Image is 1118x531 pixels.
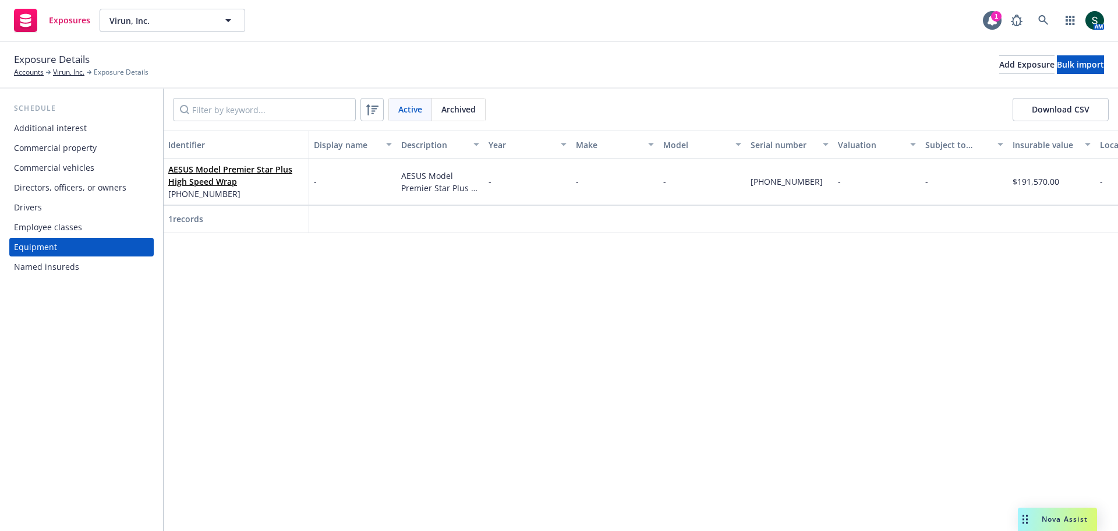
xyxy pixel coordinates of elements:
[398,103,422,115] span: Active
[164,131,309,159] button: Identifier
[14,52,90,67] span: Exposure Details
[1059,9,1082,32] a: Switch app
[659,131,746,159] button: Model
[1008,131,1095,159] button: Insurable value
[991,11,1002,22] div: 1
[397,131,484,159] button: Description
[1013,98,1109,121] button: Download CSV
[314,139,379,151] div: Display name
[401,139,466,151] div: Description
[576,176,579,187] span: -
[173,98,356,121] input: Filter by keyword...
[168,188,304,200] span: [PHONE_NUMBER]
[1057,55,1104,74] button: Bulk import
[1042,514,1088,524] span: Nova Assist
[168,213,203,224] span: 1 records
[925,176,928,187] span: -
[1013,139,1078,151] div: Insurable value
[401,170,477,206] span: AESUS Model Premier Star Plus High Speed Wrap
[314,175,317,188] span: -
[168,139,304,151] div: Identifier
[1100,175,1103,188] span: -
[309,131,397,159] button: Display name
[168,164,292,187] a: AESUS Model Premier Star Plus High Speed Wrap
[14,218,82,237] div: Employee classes
[441,103,476,115] span: Archived
[489,139,554,151] div: Year
[1018,508,1097,531] button: Nova Assist
[9,238,154,256] a: Equipment
[9,4,95,37] a: Exposures
[9,119,154,138] a: Additional interest
[14,198,42,217] div: Drivers
[751,139,816,151] div: Serial number
[14,159,94,177] div: Commercial vehicles
[1005,9,1028,32] a: Report a Bug
[100,9,245,32] button: Virun, Inc.
[1018,508,1032,531] div: Drag to move
[1032,9,1055,32] a: Search
[833,131,921,159] button: Valuation
[663,176,666,187] span: -
[14,258,79,276] div: Named insureds
[838,176,841,187] span: -
[109,15,210,27] span: Virun, Inc.
[999,56,1055,73] div: Add Exposure
[9,139,154,157] a: Commercial property
[1085,11,1104,30] img: photo
[663,139,728,151] div: Model
[9,178,154,197] a: Directors, officers, or owners
[484,131,571,159] button: Year
[94,67,148,78] span: Exposure Details
[9,258,154,276] a: Named insureds
[489,176,491,187] span: -
[14,178,126,197] div: Directors, officers, or owners
[9,159,154,177] a: Commercial vehicles
[168,163,304,188] span: AESUS Model Premier Star Plus High Speed Wrap
[1013,176,1059,187] span: $191,570.00
[14,119,87,138] div: Additional interest
[14,67,44,78] a: Accounts
[14,238,57,256] div: Equipment
[53,67,84,78] a: Virun, Inc.
[751,176,823,187] span: [PHONE_NUMBER]
[999,55,1055,74] button: Add Exposure
[9,198,154,217] a: Drivers
[571,131,659,159] button: Make
[838,139,903,151] div: Valuation
[9,103,154,114] div: Schedule
[925,139,990,151] div: Subject to motor vehicle insurance law
[9,218,154,237] a: Employee classes
[14,139,97,157] div: Commercial property
[1057,56,1104,73] div: Bulk import
[576,139,641,151] div: Make
[49,16,90,25] span: Exposures
[921,131,1008,159] button: Subject to motor vehicle insurance law
[746,131,833,159] button: Serial number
